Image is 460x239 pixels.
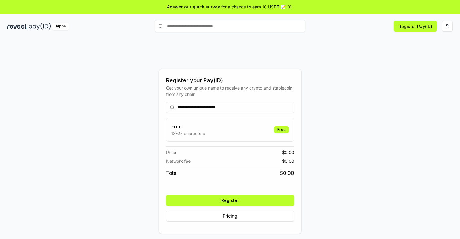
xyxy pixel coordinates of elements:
[166,195,294,206] button: Register
[166,158,191,164] span: Network fee
[171,130,205,137] p: 13-25 characters
[167,4,220,10] span: Answer our quick survey
[166,169,178,177] span: Total
[7,23,27,30] img: reveel_dark
[166,149,176,156] span: Price
[221,4,286,10] span: for a chance to earn 10 USDT 📝
[274,126,289,133] div: Free
[29,23,51,30] img: pay_id
[282,158,294,164] span: $ 0.00
[166,85,294,97] div: Get your own unique name to receive any crypto and stablecoin, from any chain
[52,23,69,30] div: Alpha
[394,21,437,32] button: Register Pay(ID)
[171,123,205,130] h3: Free
[280,169,294,177] span: $ 0.00
[166,76,294,85] div: Register your Pay(ID)
[282,149,294,156] span: $ 0.00
[166,211,294,222] button: Pricing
